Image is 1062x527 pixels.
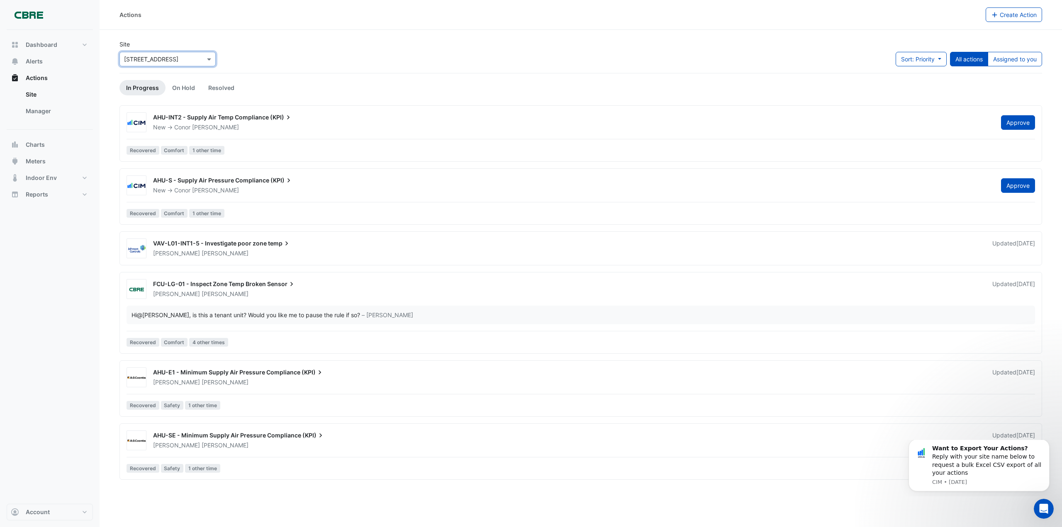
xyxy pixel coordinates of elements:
span: Alerts [26,57,43,66]
b: Want to Export Your Actions? [36,5,132,12]
span: [PERSON_NAME] [202,441,248,449]
span: 1 other time [185,401,220,410]
img: Johnson Controls [127,245,146,253]
span: 1 other time [189,146,224,155]
app-icon: Actions [11,74,19,82]
span: (KPI) [302,368,324,376]
span: Sort: Priority [901,56,935,63]
span: Recovered [127,338,159,347]
iframe: Intercom live chat [1034,499,1054,519]
p: Message from CIM, sent 1w ago [36,39,147,46]
span: (KPI) [270,176,293,185]
span: 4 other times [189,338,228,347]
span: Thu 18-Sep-2025 13:35 AEST [1016,432,1035,439]
div: Hi , is this a tenant unit? Would you like me to pause the rule if so? [132,311,360,319]
img: CIM [127,182,146,190]
span: [PERSON_NAME] [192,186,239,194]
span: [PERSON_NAME] [202,378,248,386]
span: Approve [1006,182,1030,189]
img: Company Logo [10,7,47,23]
div: Updated [992,368,1035,386]
span: – [PERSON_NAME] [362,311,413,319]
span: [PERSON_NAME] [192,123,239,131]
span: Reports [26,190,48,199]
img: AG Coombs [127,437,146,445]
span: AHU-INT2 - Supply Air Temp Compliance [153,114,269,121]
span: Safety [161,401,184,410]
a: Manager [19,103,93,119]
span: darren.calleja@charterhallaccess.com.au [CBRE Charter Hall] [137,311,189,318]
div: Message content [36,5,147,37]
div: Reply with your site name below to request a bulk Excel CSV export of all your actions [36,5,147,37]
button: Approve [1001,178,1035,193]
button: Approve [1001,115,1035,130]
span: Charts [26,141,45,149]
span: Thu 18-Sep-2025 13:35 AEST [1016,369,1035,376]
app-icon: Indoor Env [11,174,19,182]
img: AG Coombs [127,374,146,382]
span: Approve [1006,119,1030,126]
div: Actions [7,86,93,123]
button: Dashboard [7,36,93,53]
span: (KPI) [302,431,325,440]
button: Assigned to you [988,52,1042,66]
span: Indoor Env [26,174,57,182]
span: [PERSON_NAME] [153,250,200,257]
span: [PERSON_NAME] [202,249,248,257]
app-icon: Meters [11,157,19,165]
img: CBRE Charter Hall [127,285,146,294]
span: Create Action [1000,11,1037,18]
iframe: Intercom notifications message [896,440,1062,496]
span: FCU-LG-01 - Inspect Zone Temp Broken [153,280,266,287]
div: Actions [119,10,141,19]
button: Create Action [986,7,1043,22]
span: Conor [174,187,190,194]
span: Comfort [161,146,188,155]
span: New [153,187,166,194]
span: VAV-L01-INT1-5 - Investigate poor zone [153,240,267,247]
app-icon: Alerts [11,57,19,66]
button: Charts [7,136,93,153]
button: Indoor Env [7,170,93,186]
span: [PERSON_NAME] [153,290,200,297]
span: AHU-SE - Minimum Supply Air Pressure Compliance [153,432,301,439]
span: Recovered [127,146,159,155]
span: Actions [26,74,48,82]
label: Site [119,40,130,49]
button: Account [7,504,93,520]
span: Thu 14-Aug-2025 13:12 AEST [1016,280,1035,287]
app-icon: Reports [11,190,19,199]
span: Recovered [127,401,159,410]
app-icon: Charts [11,141,19,149]
img: CIM [127,119,146,127]
span: Conor [174,124,190,131]
span: Wed 10-Sep-2025 13:23 AEST [1016,240,1035,247]
span: 1 other time [185,464,220,473]
span: [PERSON_NAME] [153,379,200,386]
span: Account [26,508,50,516]
span: (KPI) [270,113,292,121]
span: Dashboard [26,41,57,49]
span: [PERSON_NAME] [202,290,248,298]
span: Recovered [127,209,159,218]
span: AHU-S - Supply Air Pressure Compliance [153,177,269,184]
button: Reports [7,186,93,203]
span: AHU-E1 - Minimum Supply Air Pressure Compliance [153,369,300,376]
span: -> [167,124,173,131]
span: New [153,124,166,131]
button: Meters [7,153,93,170]
button: Alerts [7,53,93,70]
span: Comfort [161,209,188,218]
span: 1 other time [189,209,224,218]
span: temp [268,239,291,248]
a: On Hold [166,80,202,95]
button: Sort: Priority [896,52,947,66]
img: Profile image for CIM [19,7,32,20]
div: Updated [992,280,1035,298]
app-icon: Dashboard [11,41,19,49]
span: Meters [26,157,46,165]
span: Recovered [127,464,159,473]
a: Resolved [202,80,241,95]
span: -> [167,187,173,194]
span: Sensor [267,280,296,288]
